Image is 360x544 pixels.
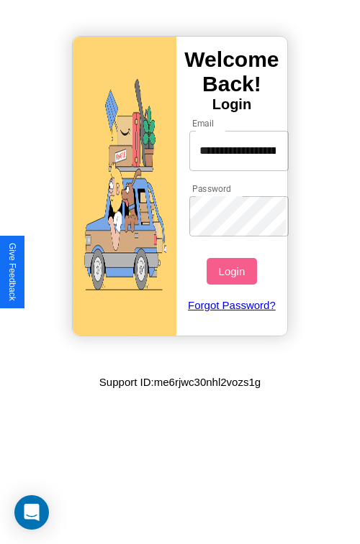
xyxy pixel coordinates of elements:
[14,495,49,530] div: Open Intercom Messenger
[7,243,17,301] div: Give Feedback
[182,285,282,326] a: Forgot Password?
[192,183,230,195] label: Password
[99,372,261,392] p: Support ID: me6rjwc30nhl2vozs1g
[73,37,176,336] img: gif
[176,96,287,113] h4: Login
[207,258,256,285] button: Login
[176,47,287,96] h3: Welcome Back!
[192,117,215,129] label: Email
